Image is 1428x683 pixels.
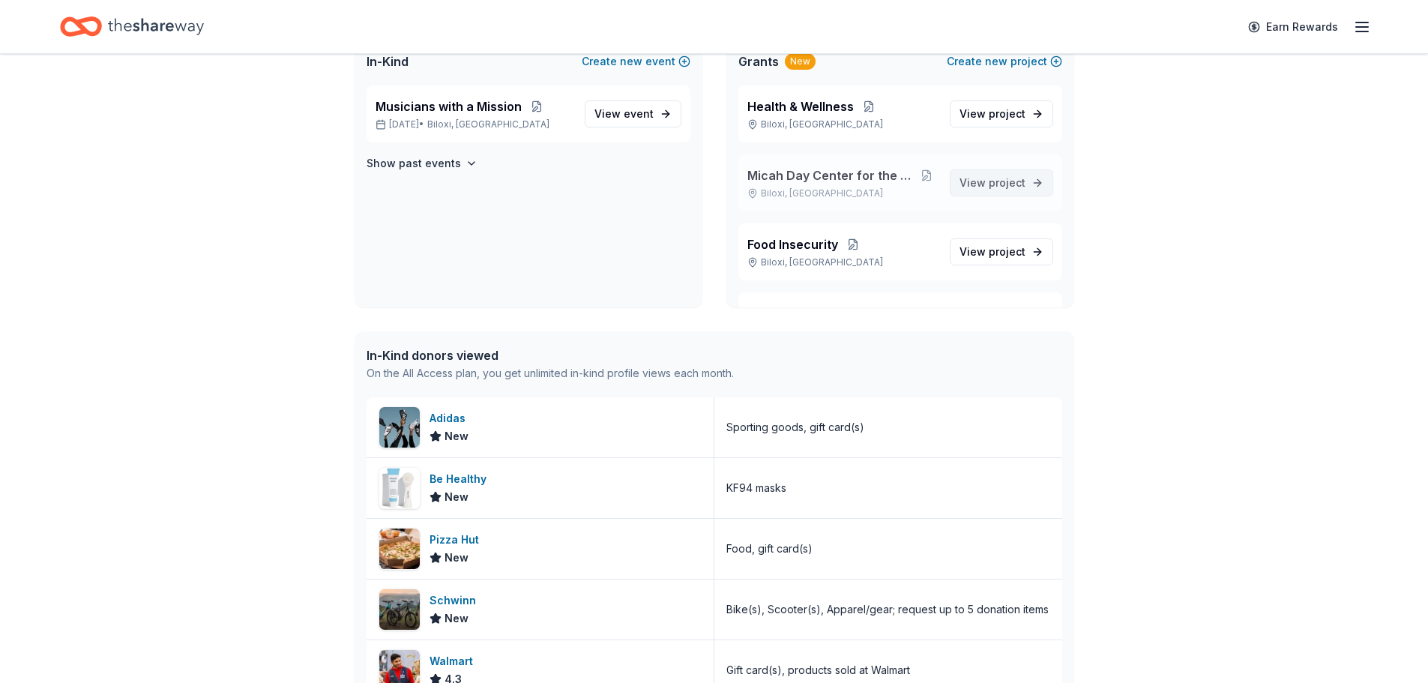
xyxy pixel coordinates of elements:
div: KF94 masks [726,479,786,497]
div: Gift card(s), products sold at Walmart [726,661,910,679]
span: Health & Wellness [747,97,854,115]
div: Sporting goods, gift card(s) [726,418,864,436]
a: View project [950,100,1053,127]
div: Walmart [430,652,479,670]
a: View project [950,238,1053,265]
p: Biloxi, [GEOGRAPHIC_DATA] [747,118,938,130]
img: Image for Schwinn [379,589,420,630]
img: Image for Adidas [379,407,420,448]
span: new [620,52,642,70]
p: Biloxi, [GEOGRAPHIC_DATA] [747,256,938,268]
span: Housing for Homeless Veterans [747,304,912,322]
span: project [989,176,1025,189]
div: Food, gift card(s) [726,540,813,558]
span: New [445,549,469,567]
button: Createnewproject [947,52,1062,70]
span: new [985,52,1007,70]
span: Biloxi, [GEOGRAPHIC_DATA] [427,118,549,130]
span: New [445,488,469,506]
div: On the All Access plan, you get unlimited in-kind profile views each month. [367,364,734,382]
span: project [989,107,1025,120]
button: Createnewevent [582,52,690,70]
span: In-Kind [367,52,409,70]
a: Home [60,9,204,44]
span: View [959,243,1025,261]
span: New [445,427,469,445]
p: Biloxi, [GEOGRAPHIC_DATA] [747,187,938,199]
span: Micah Day Center for the Unsheltered [747,166,915,184]
div: Be Healthy [430,470,492,488]
a: View project [950,169,1053,196]
span: Food Insecurity [747,235,838,253]
img: Image for Be Healthy [379,468,420,508]
img: Image for Pizza Hut [379,529,420,569]
p: [DATE] • [376,118,573,130]
div: Adidas [430,409,472,427]
button: Show past events [367,154,477,172]
span: Musicians with a Mission [376,97,522,115]
span: View [959,105,1025,123]
h4: Show past events [367,154,461,172]
div: New [785,53,816,70]
div: In-Kind donors viewed [367,346,734,364]
div: Bike(s), Scooter(s), Apparel/gear; request up to 5 donation items [726,601,1049,619]
span: View [959,174,1025,192]
a: Earn Rewards [1239,13,1347,40]
span: Grants [738,52,779,70]
span: project [989,245,1025,258]
div: Schwinn [430,592,482,610]
span: View [594,105,654,123]
span: event [624,107,654,120]
a: View event [585,100,681,127]
div: Pizza Hut [430,531,485,549]
span: New [445,610,469,628]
